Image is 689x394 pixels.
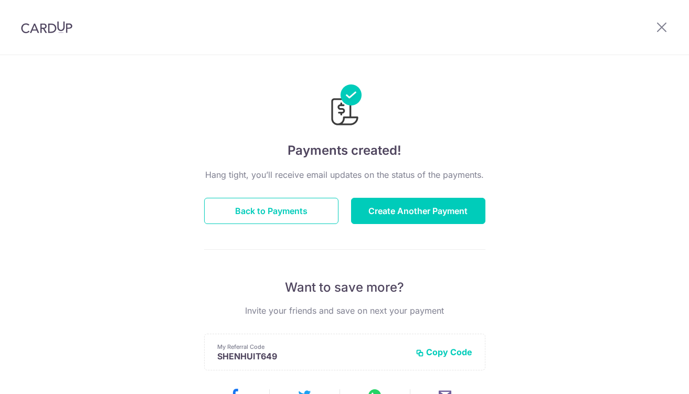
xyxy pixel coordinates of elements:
[416,347,472,357] button: Copy Code
[204,141,485,160] h4: Payments created!
[204,168,485,181] p: Hang tight, you’ll receive email updates on the status of the payments.
[217,351,407,361] p: SHENHUIT649
[351,198,485,224] button: Create Another Payment
[204,304,485,317] p: Invite your friends and save on next your payment
[204,198,338,224] button: Back to Payments
[204,279,485,296] p: Want to save more?
[328,84,362,129] img: Payments
[21,21,72,34] img: CardUp
[217,343,407,351] p: My Referral Code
